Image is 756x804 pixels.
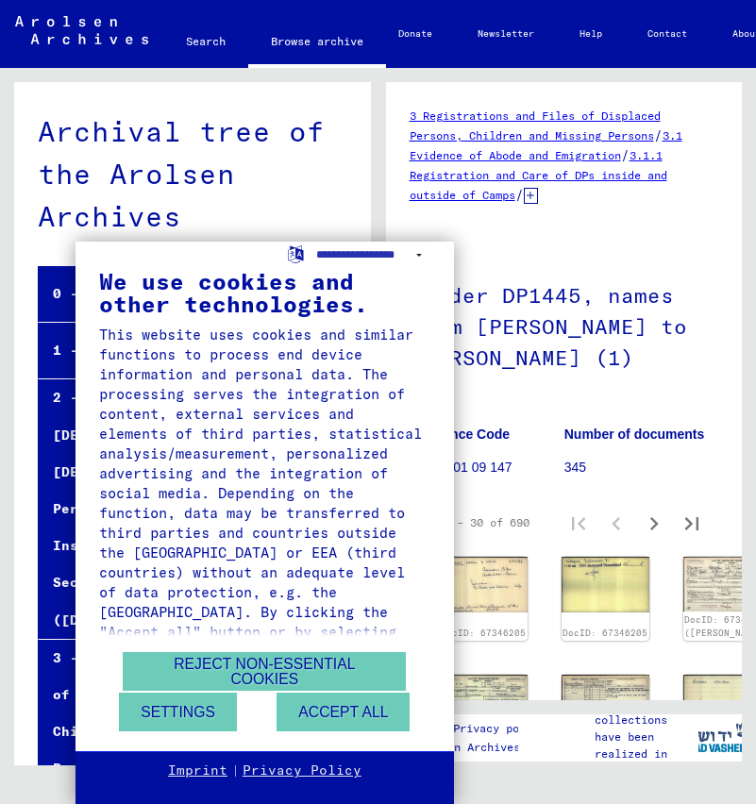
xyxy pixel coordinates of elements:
button: Reject non-essential cookies [123,652,406,691]
button: Accept all [277,693,410,731]
div: This website uses cookies and similar functions to process end device information and personal da... [99,325,430,761]
a: Imprint [168,762,227,780]
a: Privacy Policy [243,762,361,780]
button: Settings [119,693,237,731]
div: We use cookies and other technologies. [99,270,430,315]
